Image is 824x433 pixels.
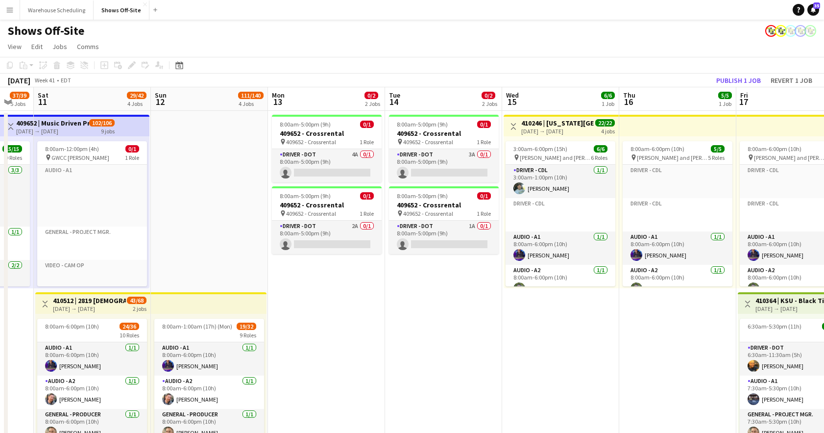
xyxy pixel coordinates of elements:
app-card-role-placeholder: Driver - CDL [623,198,732,231]
span: 8:00am-5:00pm (9h) [397,121,448,128]
span: 409652 - Crossrental [403,138,453,146]
span: Mon [272,91,285,100]
div: 2 jobs [133,304,146,312]
app-card-role-placeholder: Driver - CDL [506,198,615,231]
span: 11 [36,96,48,107]
div: [DATE] → [DATE] [521,127,594,135]
span: 19/32 [237,323,256,330]
span: Sat [38,91,48,100]
span: 0/1 [125,145,139,153]
span: 1 Role [125,154,139,161]
h3: 409652 - Crossrental [272,129,382,138]
span: 0/2 [364,92,378,99]
app-card-role: Audio - A11/18:00am-6:00pm (10h)[PERSON_NAME] [154,342,264,376]
span: 0/1 [477,121,491,128]
app-card-role: Audio - A21/18:00am-6:00pm (10h)[PERSON_NAME] [154,376,264,409]
span: 3:00am-6:00pm (15h) [513,145,567,153]
span: 409652 - Crossrental [286,210,336,217]
span: 12 [153,96,167,107]
div: 8:00am-5:00pm (9h)0/1409652 - Crossrental 409652 - Crossrental1 RoleDriver - DOT3A0/18:00am-5:00p... [389,115,499,182]
div: EDT [61,76,71,84]
app-card-role: Audio - A11/18:00am-6:00pm (10h)[PERSON_NAME] [37,342,147,376]
h3: 409652 | Music Driven Productions ANCC 2025 Atl [16,119,89,127]
app-user-avatar: Labor Coordinator [775,25,787,37]
span: Tue [389,91,400,100]
div: 2 Jobs [482,100,497,107]
app-job-card: 8:00am-6:00pm (10h)5/5 [PERSON_NAME] and [PERSON_NAME] Convocation Center5 RolesDriver - CDLDrive... [623,141,732,286]
span: Edit [31,42,43,51]
span: 8:00am-5:00pm (9h) [397,192,448,200]
span: [PERSON_NAME] and [PERSON_NAME] Convocation Center [637,154,708,161]
span: 10 Roles [120,331,139,339]
span: 29/42 [127,92,146,99]
app-card-role: Driver - DOT4A0/18:00am-5:00pm (9h) [272,149,382,182]
span: 0/1 [360,192,374,200]
span: 1 Role [477,210,491,217]
span: 0/1 [477,192,491,200]
app-job-card: 8:00am-12:00pm (4h)0/1 GWCC [PERSON_NAME]1 RoleAudio - A1General - Project Mgr.Video - Cam Op [37,141,147,286]
span: [PERSON_NAME] and [PERSON_NAME] Convocation Center [520,154,591,161]
app-job-card: 8:00am-5:00pm (9h)0/1409652 - Crossrental 409652 - Crossrental1 RoleDriver - DOT2A0/18:00am-5:00p... [272,186,382,254]
h3: 410246 | [US_STATE][GEOGRAPHIC_DATA]- Fall Concert [521,119,594,127]
span: 15 [505,96,519,107]
span: 8:00am-1:00am (17h) (Mon) [162,323,232,330]
span: 14 [388,96,400,107]
span: 35 [813,2,820,9]
app-card-role: Driver - CDL1/13:00am-1:00pm (10h)[PERSON_NAME] [506,165,615,198]
span: 8:00am-5:00pm (9h) [280,121,331,128]
div: 8:00am-5:00pm (9h)0/1409652 - Crossrental 409652 - Crossrental1 RoleDriver - DOT4A0/18:00am-5:00p... [272,115,382,182]
span: 1 Role [360,138,374,146]
app-card-role: Audio - A21/18:00am-6:00pm (10h)[PERSON_NAME] [506,265,615,298]
button: Revert 1 job [767,74,816,87]
button: Publish 1 job [712,74,765,87]
h3: 409652 - Crossrental [272,201,382,209]
app-user-avatar: Labor Coordinator [785,25,797,37]
span: 6/6 [594,145,607,153]
span: 5 Roles [708,154,725,161]
a: 35 [807,4,819,16]
span: 8:00am-6:00pm (10h) [748,145,801,153]
app-card-role-placeholder: Audio - A1 [37,165,147,227]
span: 102/106 [89,119,115,127]
span: 0/2 [482,92,495,99]
button: Warehouse Scheduling [20,0,94,20]
h1: Shows Off-Site [8,24,84,38]
span: 8:00am-6:00pm (10h) [45,323,99,330]
span: 409652 - Crossrental [403,210,453,217]
span: 8:00am-12:00pm (4h) [45,145,99,153]
app-user-avatar: Labor Coordinator [765,25,777,37]
span: 1 Role [477,138,491,146]
app-job-card: 3:00am-6:00pm (15h)6/6 [PERSON_NAME] and [PERSON_NAME] Convocation Center6 RolesDriver - CDL1/13:... [506,141,615,286]
span: 22/22 [595,119,615,127]
app-card-role: Driver - DOT3A0/18:00am-5:00pm (9h) [389,149,499,182]
span: 6/6 [601,92,615,99]
div: [DATE] → [DATE] [16,127,89,135]
app-card-role: Audio - A21/18:00am-6:00pm (10h)[PERSON_NAME] [37,376,147,409]
span: GWCC [PERSON_NAME] [51,154,109,161]
span: 6:30am-5:30pm (11h) [748,323,801,330]
span: 5/5 [718,92,732,99]
button: Shows Off-Site [94,0,149,20]
app-user-avatar: Labor Coordinator [804,25,816,37]
span: 13 [270,96,285,107]
app-card-role-placeholder: Driver - CDL [623,165,732,198]
span: Wed [506,91,519,100]
div: 5 Jobs [10,100,29,107]
div: [DATE] [8,76,30,85]
a: Edit [27,40,47,53]
span: Sun [155,91,167,100]
h3: 409652 - Crossrental [389,129,499,138]
span: Comms [77,42,99,51]
a: Comms [73,40,103,53]
div: 4 Jobs [239,100,263,107]
span: 0/1 [360,121,374,128]
app-card-role: Audio - A21/18:00am-6:00pm (10h)[PERSON_NAME] [623,265,732,298]
app-job-card: 8:00am-5:00pm (9h)0/1409652 - Crossrental 409652 - Crossrental1 RoleDriver - DOT1A0/18:00am-5:00p... [389,186,499,254]
span: 24/36 [120,323,139,330]
app-card-role: Driver - DOT2A0/18:00am-5:00pm (9h) [272,221,382,254]
span: 8:00am-6:00pm (10h) [630,145,684,153]
app-card-role: Audio - A11/18:00am-6:00pm (10h)[PERSON_NAME] [506,231,615,265]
